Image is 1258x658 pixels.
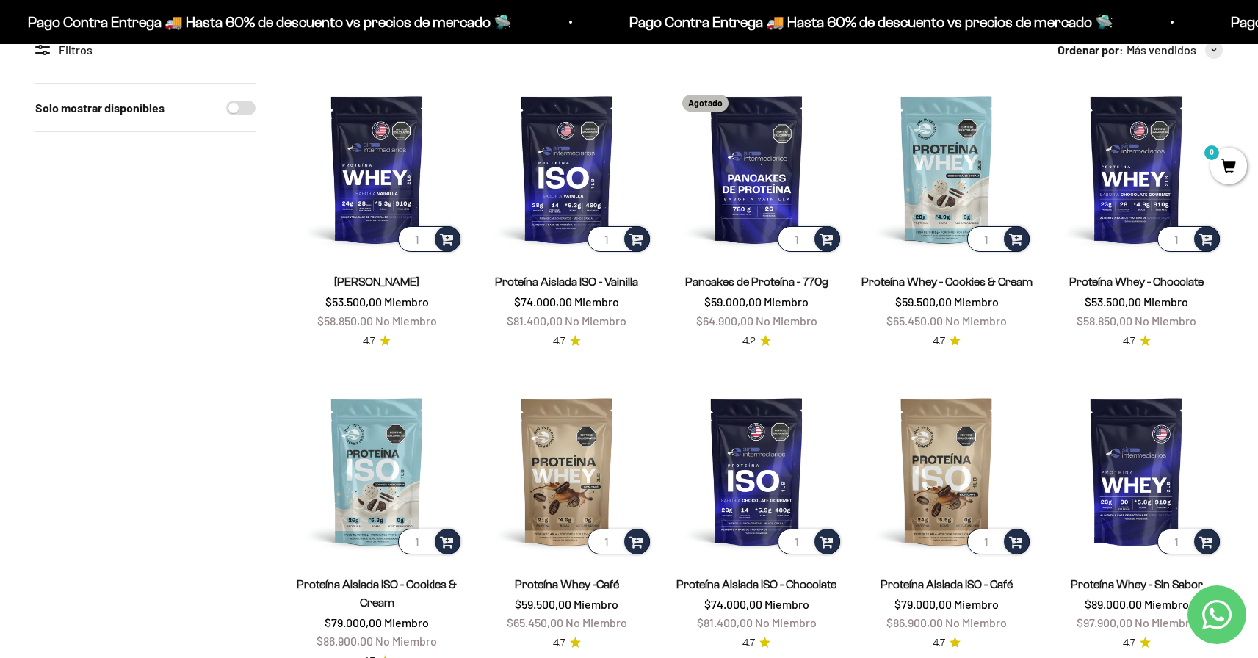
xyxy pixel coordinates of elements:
[1077,314,1132,328] span: $58.850,00
[553,333,581,350] a: 4.74.7 de 5.0 estrellas
[861,275,1033,288] a: Proteína Whey - Cookies & Cream
[553,635,565,651] span: 4.7
[565,615,627,629] span: No Miembro
[1071,578,1203,590] a: Proteína Whey - Sin Sabor
[894,597,952,611] span: $79.000,00
[515,578,619,590] a: Proteína Whey -Café
[384,615,429,629] span: Miembro
[886,314,943,328] span: $65.450,00
[495,275,638,288] a: Proteína Aislada ISO - Vainilla
[1077,615,1132,629] span: $97.900,00
[1144,597,1189,611] span: Miembro
[676,578,836,590] a: Proteína Aislada ISO - Chocolate
[1058,40,1124,59] span: Ordenar por:
[933,635,945,651] span: 4.7
[375,314,437,328] span: No Miembro
[1123,635,1151,651] a: 4.74.7 de 5.0 estrellas
[515,597,571,611] span: $59.500,00
[553,333,565,350] span: 4.7
[507,615,563,629] span: $65.450,00
[1085,294,1141,308] span: $53.500,00
[384,294,429,308] span: Miembro
[1127,40,1196,59] span: Más vendidos
[945,615,1007,629] span: No Miembro
[553,635,581,651] a: 4.74.7 de 5.0 estrellas
[35,98,165,117] label: Solo mostrar disponibles
[704,294,762,308] span: $59.000,00
[297,578,457,609] a: Proteína Aislada ISO - Cookies & Cream
[317,634,373,648] span: $86.900,00
[933,333,945,350] span: 4.7
[317,314,373,328] span: $58.850,00
[742,635,770,651] a: 4.74.7 de 5.0 estrellas
[886,615,943,629] span: $86.900,00
[574,294,619,308] span: Miembro
[35,40,256,59] div: Filtros
[565,314,626,328] span: No Miembro
[514,294,572,308] span: $74.000,00
[363,333,375,350] span: 4.7
[685,275,828,288] a: Pancakes de Proteína - 770g
[1135,615,1196,629] span: No Miembro
[1127,40,1223,59] button: Más vendidos
[334,275,419,288] a: [PERSON_NAME]
[933,333,961,350] a: 4.74.7 de 5.0 estrellas
[1203,144,1221,162] mark: 0
[881,578,1013,590] a: Proteína Aislada ISO - Café
[363,333,391,350] a: 4.74.7 de 5.0 estrellas
[1123,333,1151,350] a: 4.74.7 de 5.0 estrellas
[1069,275,1204,288] a: Proteína Whey - Chocolate
[375,634,437,648] span: No Miembro
[764,597,809,611] span: Miembro
[697,615,753,629] span: $81.400,00
[1210,159,1247,176] a: 0
[325,615,382,629] span: $79.000,00
[954,597,999,611] span: Miembro
[755,615,817,629] span: No Miembro
[1085,597,1142,611] span: $89.000,00
[895,294,952,308] span: $59.500,00
[507,314,563,328] span: $81.400,00
[1143,294,1188,308] span: Miembro
[764,294,809,308] span: Miembro
[933,635,961,651] a: 4.74.7 de 5.0 estrellas
[945,314,1007,328] span: No Miembro
[742,333,771,350] a: 4.24.2 de 5.0 estrellas
[954,294,999,308] span: Miembro
[1123,635,1135,651] span: 4.7
[1123,333,1135,350] span: 4.7
[1135,314,1196,328] span: No Miembro
[742,333,756,350] span: 4.2
[410,10,894,34] p: Pago Contra Entrega 🚚 Hasta 60% de descuento vs precios de mercado 🛸
[325,294,382,308] span: $53.500,00
[574,597,618,611] span: Miembro
[756,314,817,328] span: No Miembro
[742,635,755,651] span: 4.7
[696,314,753,328] span: $64.900,00
[704,597,762,611] span: $74.000,00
